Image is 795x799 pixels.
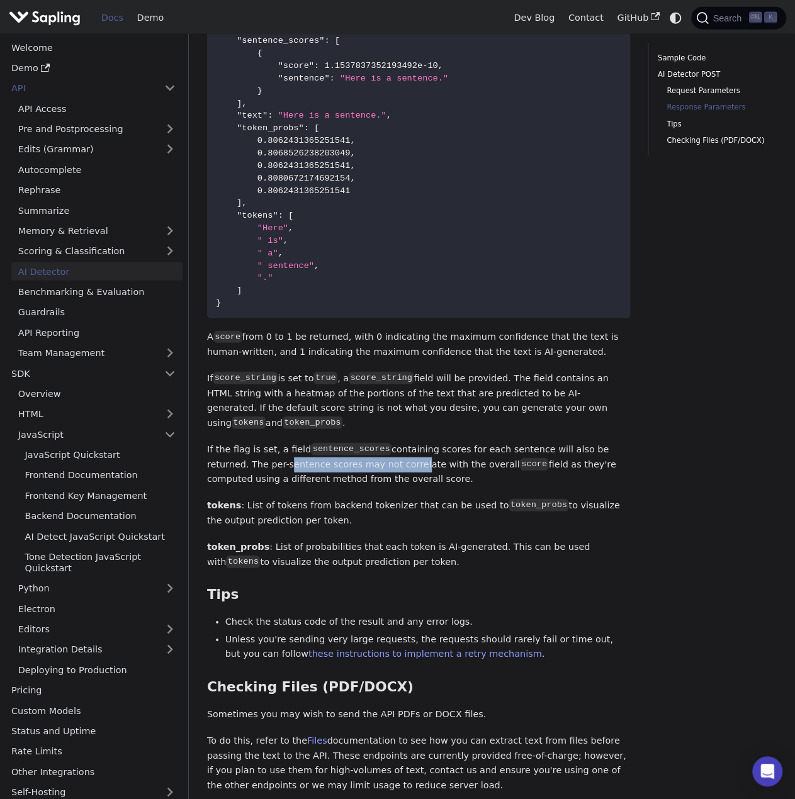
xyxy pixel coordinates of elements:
[764,12,777,23] kbd: K
[257,236,283,245] span: " is"
[237,36,324,45] span: "sentence_scores"
[610,8,666,28] a: GitHub
[11,242,183,260] a: Scoring & Classification
[288,223,293,233] span: ,
[350,161,355,170] span: ,
[4,742,183,761] a: Rate Limits
[667,101,768,113] a: Response Parameters
[11,283,183,301] a: Benchmarking & Evaluation
[18,507,183,525] a: Backend Documentation
[11,344,183,362] a: Team Management
[11,620,157,639] a: Editors
[213,331,242,344] code: score
[658,69,772,81] a: AI Detector POST
[257,249,278,258] span: " a"
[667,118,768,130] a: Tips
[11,181,183,199] a: Rephrase
[11,323,183,342] a: API Reporting
[4,79,157,98] a: API
[11,405,183,423] a: HTML
[18,466,183,484] a: Frontend Documentation
[257,186,351,196] span: 0.8062431365251541
[350,174,355,183] span: ,
[314,61,319,70] span: :
[237,198,242,208] span: ]
[520,458,549,471] code: score
[11,640,183,659] a: Integration Details
[130,8,171,28] a: Demo
[268,111,273,120] span: :
[157,364,183,383] button: Collapse sidebar category 'SDK'
[237,111,268,120] span: "text"
[207,586,630,603] h3: Tips
[207,500,242,510] strong: tokens
[18,527,183,545] a: AI Detect JavaScript Quickstart
[157,620,183,639] button: Expand sidebar category 'Editors'
[216,298,221,308] span: }
[225,615,630,630] li: Check the status code of the result and any error logs.
[288,211,293,220] span: [
[667,135,768,147] a: Checking Files (PDF/DOCX)
[257,223,288,233] span: "Here"
[11,160,183,179] a: Autocomplete
[242,99,247,108] span: ,
[94,8,130,28] a: Docs
[278,211,283,220] span: :
[257,261,314,271] span: " sentence"
[4,701,183,720] a: Custom Models
[4,681,183,700] a: Pricing
[207,734,630,793] p: To do this, refer to the documentation to see how you can extract text from files before passing ...
[257,86,262,96] span: }
[324,61,437,70] span: 1.1537837352193492e-10
[11,140,183,159] a: Edits (Grammar)
[4,722,183,740] a: Status and Uptime
[11,661,183,679] a: Deploying to Production
[278,111,386,120] span: "Here is a sentence."
[225,632,630,662] li: Unless you're sending very large requests, the requests should rarely fail or time out, but you c...
[386,111,392,120] span: ,
[507,8,561,28] a: Dev Blog
[18,446,183,464] a: JavaScript Quickstart
[18,486,183,505] a: Frontend Key Management
[257,273,273,282] span: "."
[314,123,319,133] span: [
[18,548,183,578] a: Tone Detection JavaScript Quickstart
[11,579,183,598] a: Python
[667,85,768,97] a: Request Parameters
[283,236,288,245] span: ,
[278,249,283,258] span: ,
[11,425,183,444] a: JavaScript
[257,161,351,170] span: 0.8062431365251541
[4,59,183,77] a: Demo
[752,756,782,786] div: Open Intercom Messenger
[314,261,319,271] span: ,
[11,222,183,240] a: Memory & Retrieval
[207,707,630,722] p: Sometimes you may wish to send the API PDFs or DOCX files.
[207,498,630,528] p: : List of tokens from backend tokenizer that can be used to to visualize the output prediction pe...
[304,123,309,133] span: :
[335,36,340,45] span: [
[349,372,414,384] code: score_string
[691,7,786,30] button: Search (Ctrl+K)
[340,74,448,83] span: "Here is a sentence."
[667,9,685,27] button: Switch between dark and light mode (currently system mode)
[4,763,183,781] a: Other Integrations
[207,330,630,360] p: A from 0 to 1 be returned, with 0 indicating the maximum confidence that the text is human-writte...
[308,649,541,659] a: these instructions to implement a retry mechanism
[207,442,630,487] p: If the flag is set, a field containing scores for each sentence will also be returned. The per-se...
[11,120,183,138] a: Pre and Postprocessing
[207,371,630,431] p: If is set to , a field will be provided. The field contains an HTML string with a heatmap of the ...
[257,48,262,58] span: {
[237,286,242,295] span: ]
[9,9,81,27] img: Sapling.ai
[561,8,611,28] a: Contact
[11,385,183,403] a: Overview
[11,262,183,281] a: AI Detector
[207,542,269,552] strong: token_probs
[509,499,568,511] code: token_probs
[237,123,304,133] span: "token_probs"
[11,99,183,118] a: API Access
[257,136,351,145] span: 0.8062431365251541
[329,74,334,83] span: :
[709,13,749,23] span: Search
